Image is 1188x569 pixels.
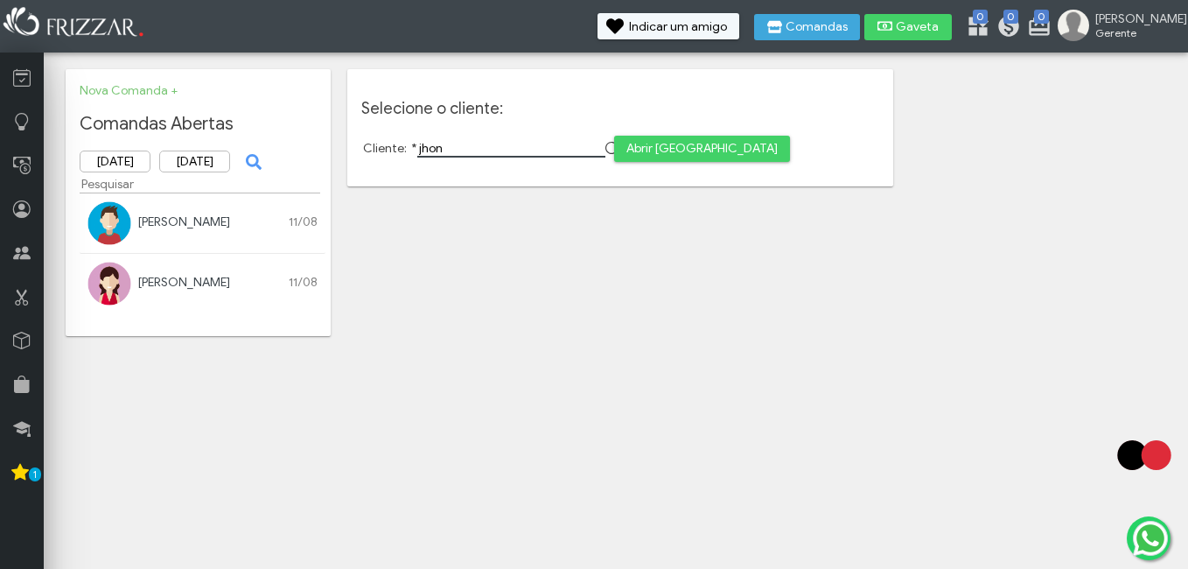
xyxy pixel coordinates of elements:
[1095,26,1174,39] span: Gerente
[80,175,320,193] input: Pesquisar
[361,99,880,118] h3: Selecione o cliente:
[864,14,952,40] button: Gaveta
[1034,10,1049,24] span: 0
[159,151,230,172] input: Data Final
[588,139,605,157] button: Show Options
[251,149,253,175] span: ui-button
[996,14,1014,42] a: 0
[1027,14,1045,42] a: 0
[80,83,178,98] a: Nova Comanda +
[80,113,317,135] h2: Comandas Abertas
[1095,11,1174,26] span: [PERSON_NAME]
[966,14,983,42] a: 0
[973,10,988,24] span: 0
[289,275,318,290] span: 11/08
[138,214,230,229] a: [PERSON_NAME]
[786,21,848,33] span: Comandas
[363,141,418,156] label: Cliente:
[614,136,790,162] button: Abrir [GEOGRAPHIC_DATA]
[29,467,41,481] span: 1
[138,275,230,290] a: [PERSON_NAME]
[1129,517,1171,559] img: whatsapp.png
[754,14,860,40] button: Comandas
[629,21,727,33] span: Indicar um amigo
[597,13,739,39] button: Indicar um amigo
[1058,10,1179,45] a: [PERSON_NAME] Gerente
[1003,10,1018,24] span: 0
[896,21,940,33] span: Gaveta
[289,214,318,229] span: 11/08
[239,149,265,175] button: ui-button
[626,136,778,162] span: Abrir [GEOGRAPHIC_DATA]
[1101,411,1188,499] img: loading3.gif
